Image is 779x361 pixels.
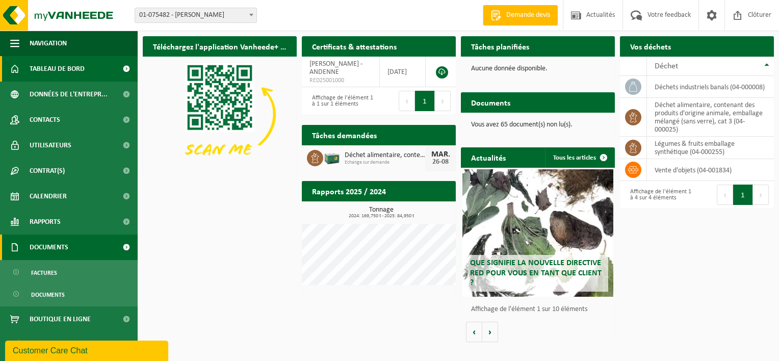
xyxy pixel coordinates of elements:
[461,36,539,56] h2: Tâches planifiées
[135,8,256,22] span: 01-075482 - PERE OLIVE - ANDENNE
[30,107,60,133] span: Contacts
[307,90,374,112] div: Affichage de l'élément 1 à 1 sur 1 éléments
[31,263,57,282] span: Factures
[307,207,456,219] h3: Tonnage
[466,322,482,342] button: Vorige
[307,214,456,219] span: 2024: 169,750 t - 2025: 84,950 t
[30,82,108,107] span: Données de l'entrepr...
[461,92,521,112] h2: Documents
[135,8,257,23] span: 01-075482 - PERE OLIVE - ANDENNE
[399,91,415,111] button: Previous
[367,201,455,221] a: Consulter les rapports
[655,62,678,70] span: Déchet
[5,339,170,361] iframe: chat widget
[302,125,387,145] h2: Tâches demandées
[30,158,65,184] span: Contrat(s)
[30,184,67,209] span: Calendrier
[504,10,553,20] span: Demande devis
[31,285,65,304] span: Documents
[30,235,68,260] span: Documents
[753,185,769,205] button: Next
[483,5,558,25] a: Demande devis
[430,150,451,159] div: MAR.
[717,185,733,205] button: Previous
[30,209,61,235] span: Rapports
[415,91,435,111] button: 1
[462,169,613,297] a: Que signifie la nouvelle directive RED pour vous en tant que client ?
[470,259,602,287] span: Que signifie la nouvelle directive RED pour vous en tant que client ?
[647,76,774,98] td: déchets industriels banals (04-000008)
[30,332,107,357] span: Conditions d'accepta...
[647,159,774,181] td: vente d'objets (04-001834)
[302,36,407,56] h2: Certificats & attestations
[620,36,681,56] h2: Vos déchets
[30,56,85,82] span: Tableau de bord
[345,160,425,166] span: Echange sur demande
[545,147,614,168] a: Tous les articles
[471,65,605,72] p: Aucune donnée disponible.
[3,285,135,304] a: Documents
[309,76,372,85] span: RED25001000
[647,137,774,159] td: légumes & fruits emballage synthétique (04-000255)
[482,322,498,342] button: Volgende
[30,306,91,332] span: Boutique en ligne
[471,121,605,128] p: Vous avez 65 document(s) non lu(s).
[380,57,426,87] td: [DATE]
[430,159,451,166] div: 26-08
[30,133,71,158] span: Utilisateurs
[302,181,396,201] h2: Rapports 2025 / 2024
[625,184,692,206] div: Affichage de l'élément 1 à 4 sur 4 éléments
[461,147,516,167] h2: Actualités
[345,151,425,160] span: Déchet alimentaire, contenant des produits d'origine animale, emballage mélangé ...
[3,263,135,282] a: Factures
[323,148,341,166] img: PB-LB-0680-HPE-GN-01
[309,60,362,76] span: [PERSON_NAME] - ANDENNE
[647,98,774,137] td: déchet alimentaire, contenant des produits d'origine animale, emballage mélangé (sans verre), cat...
[143,36,297,56] h2: Téléchargez l'application Vanheede+ maintenant!
[143,57,297,172] img: Download de VHEPlus App
[733,185,753,205] button: 1
[30,31,67,56] span: Navigation
[471,306,610,313] p: Affichage de l'élément 1 sur 10 éléments
[435,91,451,111] button: Next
